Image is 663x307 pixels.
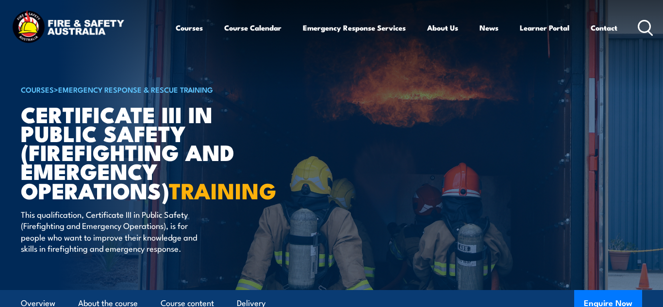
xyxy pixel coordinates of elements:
[303,16,406,39] a: Emergency Response Services
[21,83,261,95] h6: >
[480,16,498,39] a: News
[427,16,458,39] a: About Us
[224,16,282,39] a: Course Calendar
[591,16,617,39] a: Contact
[520,16,569,39] a: Learner Portal
[176,16,203,39] a: Courses
[169,173,277,207] strong: TRAINING
[21,209,198,254] p: This qualification, Certificate III in Public Safety (Firefighting and Emergency Operations), is ...
[21,104,261,199] h1: Certificate III in Public Safety (Firefighting and Emergency Operations)
[58,84,213,95] a: Emergency Response & Rescue Training
[21,84,54,95] a: COURSES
